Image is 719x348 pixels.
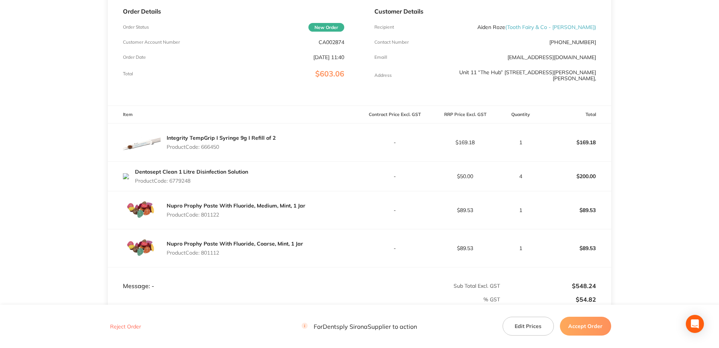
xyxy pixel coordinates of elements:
th: Contract Price Excl. GST [359,106,430,124]
p: - [360,207,429,213]
a: Integrity TempGrip I Syringe 9g I Refill of 2 [167,134,276,141]
p: 1 [501,245,540,251]
img: aGJzdzFqbA [123,229,161,267]
div: Open Intercom Messenger [686,315,704,333]
p: - [360,245,429,251]
p: Product Code: 801122 [167,212,305,218]
p: - [360,139,429,145]
span: New Order [308,23,344,32]
button: Edit Prices [503,317,554,336]
p: Order Date [123,55,146,60]
td: Message: - [108,267,359,290]
p: Order Details [123,8,344,15]
p: 1 [501,207,540,213]
span: ( Tooth Fairy & Co - [PERSON_NAME] ) [505,24,596,31]
th: Quantity [500,106,541,124]
a: Nupro Prophy Paste With Fluoride, Coarse, Mint, 1 Jar [167,240,303,247]
p: Customer Details [374,8,596,15]
p: [PHONE_NUMBER] [549,39,596,45]
p: Order Status [123,24,149,30]
p: % GST [108,296,500,302]
a: [EMAIL_ADDRESS][DOMAIN_NAME] [507,54,596,61]
p: Address [374,73,392,78]
p: Unit 11 “The Hub” [STREET_ADDRESS][PERSON_NAME][PERSON_NAME], [448,69,596,81]
p: Total [123,71,133,76]
p: Emaill [374,55,387,60]
th: RRP Price Excl. GST [430,106,500,124]
p: $200.00 [541,167,611,185]
a: Dentosept Clean 1 Litre Disinfection Solution [135,168,248,175]
p: 1 [501,139,540,145]
button: Accept Order [560,317,611,336]
img: bGd2bGlwZw [123,173,129,179]
p: Product Code: 6779248 [135,178,248,184]
p: - [360,173,429,179]
p: Sub Total Excl. GST [360,283,500,289]
img: djNyNmVvcQ [123,124,161,161]
p: $548.24 [501,282,596,289]
p: $89.53 [541,239,611,257]
a: Nupro Prophy Paste With Fluoride, Medium, Mint, 1 Jar [167,202,305,209]
p: [DATE] 11:40 [313,54,344,60]
th: Item [108,106,359,124]
p: $89.53 [541,201,611,219]
p: Product Code: 801112 [167,250,303,256]
p: 4 [501,173,540,179]
p: Customer Account Number [123,40,180,45]
p: Contact Number [374,40,409,45]
p: Product Code: 666450 [167,144,276,150]
button: Reject Order [108,323,143,330]
img: bzQ2eTQ4OA [123,191,161,229]
p: $89.53 [430,245,500,251]
p: CA002874 [319,39,344,45]
p: $169.18 [541,133,611,151]
p: $50.00 [430,173,500,179]
p: For Dentsply Sirona Supplier to action [302,323,417,330]
p: $54.82 [501,296,596,303]
p: $89.53 [430,207,500,213]
p: $169.18 [430,139,500,145]
p: Recipient [374,24,394,30]
th: Total [541,106,611,124]
p: Aiden Roze [477,24,596,30]
span: $603.06 [315,69,344,78]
